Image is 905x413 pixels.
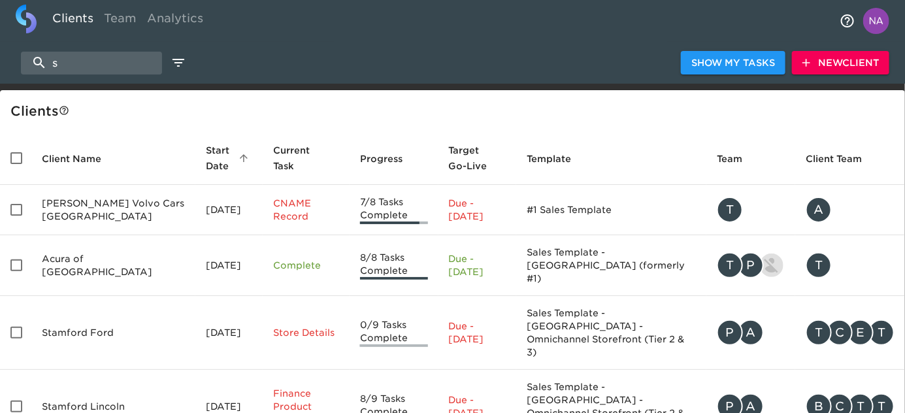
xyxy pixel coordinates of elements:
span: Start Date [206,142,252,174]
div: P [717,320,743,346]
span: Template [527,151,588,167]
div: tracy@roadster.com, patrick.moreau@roadster.com, kevin.lo@roadster.com [717,252,785,278]
td: Stamford Ford [31,296,195,370]
div: tracy@roadster.com [717,197,785,223]
p: Due - [DATE] [449,320,506,346]
span: Show My Tasks [691,55,775,71]
p: Complete [273,259,339,272]
td: 7/8 Tasks Complete [350,185,438,235]
a: Team [99,5,142,37]
img: logo [16,5,37,33]
div: P [738,252,764,278]
span: New Client [802,55,879,71]
div: aj@stamfordvolvo.com [806,197,895,223]
span: Client Team [806,151,879,167]
div: E [847,320,874,346]
td: [DATE] [195,235,263,296]
a: Clients [47,5,99,37]
td: Sales Template - [GEOGRAPHIC_DATA] (formerly #1) [516,235,706,296]
p: Store Details [273,326,339,339]
td: Acura of [GEOGRAPHIC_DATA] [31,235,195,296]
p: CNAME Record [273,197,339,223]
span: Progress [360,151,420,167]
td: Sales Template - [GEOGRAPHIC_DATA] - Omnichannel Storefront (Tier 2 & 3) [516,296,706,370]
span: Client Name [42,151,118,167]
button: NewClient [792,51,889,75]
div: T [806,252,832,278]
div: T [717,197,743,223]
img: Profile [863,8,889,34]
input: search [21,52,162,74]
div: patrick.adamson@roadster.com, austin.branch@cdk.com [717,320,785,346]
span: Team [717,151,759,167]
div: Client s [10,101,900,122]
p: Due - [DATE] [449,197,506,223]
a: Analytics [142,5,208,37]
button: Show My Tasks [681,51,785,75]
button: notifications [832,5,863,37]
div: todd@toddcaputoconsulting.com, cj@stamfordford.com, emccann8@forddirect.com, tomz@stamfordford.com [806,320,895,346]
span: This is the next Task in this Hub that should be completed [273,142,322,174]
div: A [738,320,764,346]
span: Calculated based on the start date and the duration of all Tasks contained in this Hub. [449,142,489,174]
td: 0/9 Tasks Complete [350,296,438,370]
div: ty@acurastamford.com [806,252,895,278]
td: [DATE] [195,185,263,235]
div: A [806,197,832,223]
td: 8/8 Tasks Complete [350,235,438,296]
button: edit [167,52,189,74]
div: T [868,320,895,346]
p: Due - [DATE] [449,252,506,278]
td: [DATE] [195,296,263,370]
span: Current Task [273,142,339,174]
div: T [806,320,832,346]
td: [PERSON_NAME] Volvo Cars [GEOGRAPHIC_DATA] [31,185,195,235]
div: T [717,252,743,278]
td: #1 Sales Template [516,185,706,235]
div: C [827,320,853,346]
img: kevin.lo@roadster.com [760,254,783,277]
span: Target Go-Live [449,142,506,174]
